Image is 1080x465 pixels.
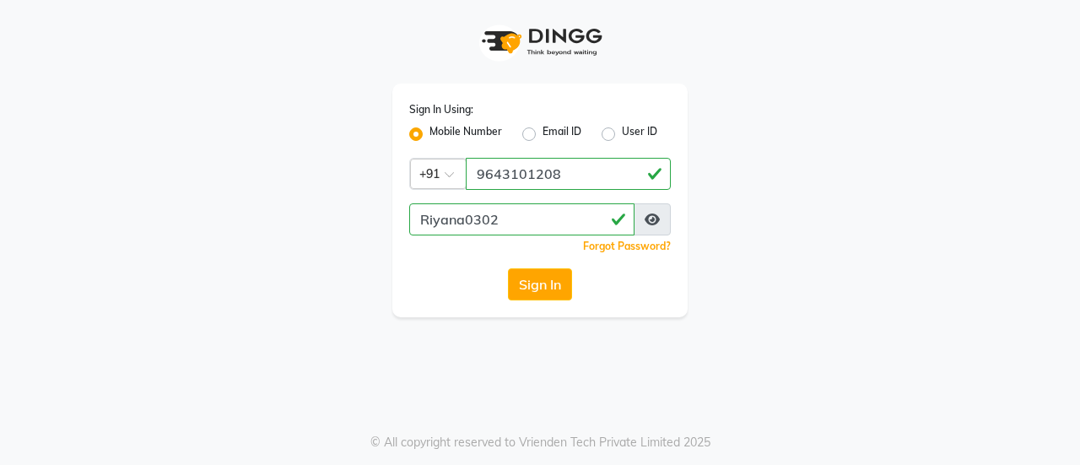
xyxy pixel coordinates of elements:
input: Username [409,203,634,235]
input: Username [466,158,671,190]
label: Email ID [543,124,581,144]
label: Sign In Using: [409,102,473,117]
button: Sign In [508,268,572,300]
label: Mobile Number [429,124,502,144]
label: User ID [622,124,657,144]
img: logo1.svg [472,17,607,67]
a: Forgot Password? [583,240,671,252]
